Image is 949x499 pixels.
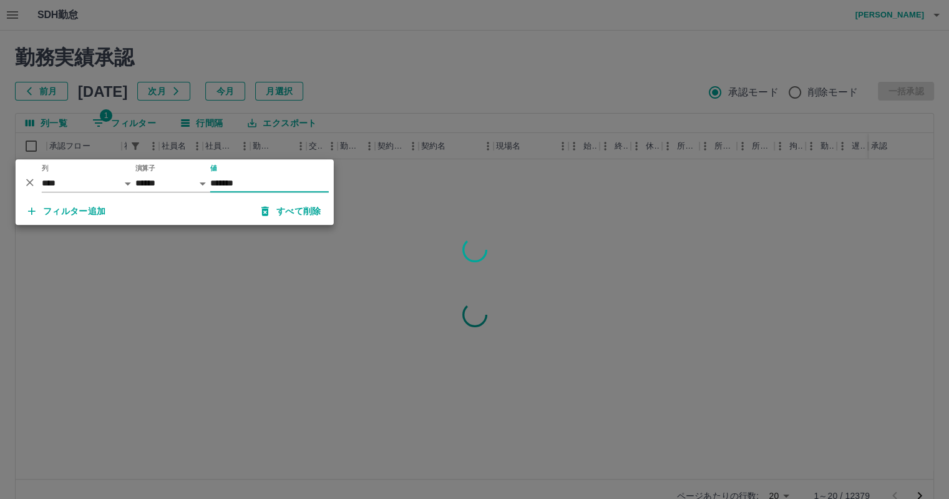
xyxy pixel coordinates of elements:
[210,164,217,173] label: 値
[18,200,116,222] button: フィルター追加
[135,164,155,173] label: 演算子
[42,164,49,173] label: 列
[21,173,39,192] button: 削除
[251,200,331,222] button: すべて削除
